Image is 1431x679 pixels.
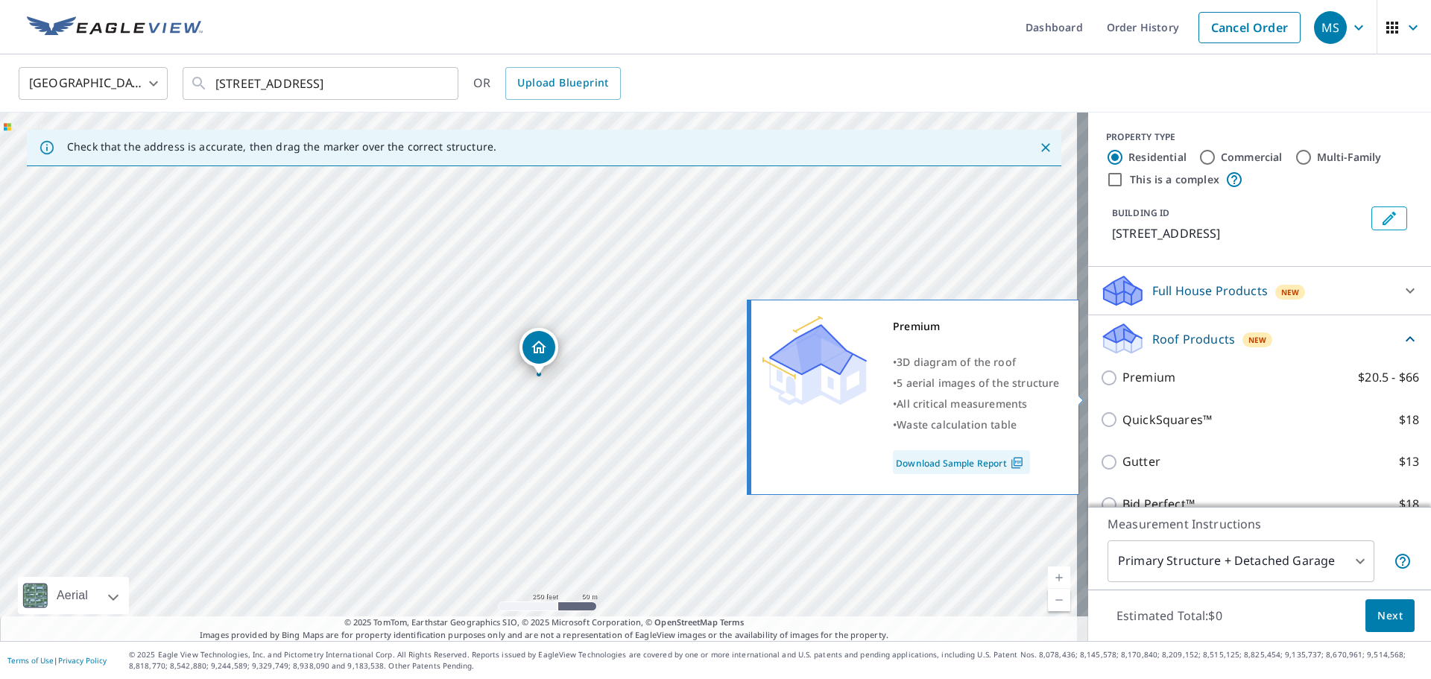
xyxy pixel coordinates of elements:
p: Full House Products [1152,282,1268,300]
img: Pdf Icon [1007,456,1027,470]
span: 3D diagram of the roof [897,355,1016,369]
span: Upload Blueprint [517,74,608,92]
button: Next [1365,599,1415,633]
div: • [893,373,1060,394]
span: Waste calculation table [897,417,1017,432]
p: © 2025 Eagle View Technologies, Inc. and Pictometry International Corp. All Rights Reserved. Repo... [129,649,1424,672]
img: Premium [762,316,867,405]
p: QuickSquares™ [1122,411,1212,429]
div: Premium [893,316,1060,337]
div: • [893,394,1060,414]
div: PROPERTY TYPE [1106,130,1413,144]
p: BUILDING ID [1112,206,1169,219]
a: Terms of Use [7,655,54,666]
a: Current Level 17, Zoom In [1048,566,1070,589]
input: Search by address or latitude-longitude [215,63,428,104]
p: [STREET_ADDRESS] [1112,224,1365,242]
div: [GEOGRAPHIC_DATA] [19,63,168,104]
a: Upload Blueprint [505,67,620,100]
a: Privacy Policy [58,655,107,666]
span: Next [1377,607,1403,625]
p: | [7,656,107,665]
span: New [1248,334,1267,346]
p: Premium [1122,368,1175,387]
p: Gutter [1122,452,1160,471]
p: Estimated Total: $0 [1105,599,1234,632]
label: Multi-Family [1317,150,1382,165]
a: Current Level 17, Zoom Out [1048,589,1070,611]
button: Close [1036,138,1055,157]
span: New [1281,286,1300,298]
span: 5 aerial images of the structure [897,376,1059,390]
div: • [893,414,1060,435]
p: Roof Products [1152,330,1235,348]
p: $18 [1399,495,1419,514]
div: Aerial [52,577,92,614]
span: © 2025 TomTom, Earthstar Geographics SIO, © 2025 Microsoft Corporation, © [344,616,745,629]
img: EV Logo [27,16,203,39]
div: Full House ProductsNew [1100,273,1419,309]
a: Download Sample Report [893,450,1030,474]
div: Dropped pin, building 1, Residential property, 114 W Bessemer Ave Greensboro, NC 27401 [519,328,558,374]
label: This is a complex [1130,172,1219,187]
div: Primary Structure + Detached Garage [1108,540,1374,582]
p: $18 [1399,411,1419,429]
p: Bid Perfect™ [1122,495,1195,514]
div: MS [1314,11,1347,44]
p: Measurement Instructions [1108,515,1412,533]
div: Aerial [18,577,129,614]
a: Cancel Order [1198,12,1301,43]
p: $13 [1399,452,1419,471]
a: Terms [720,616,745,628]
p: $20.5 - $66 [1358,368,1419,387]
button: Edit building 1 [1371,206,1407,230]
span: All critical measurements [897,397,1027,411]
a: OpenStreetMap [654,616,717,628]
div: • [893,352,1060,373]
span: Your report will include the primary structure and a detached garage if one exists. [1394,552,1412,570]
div: Roof ProductsNew [1100,321,1419,356]
p: Check that the address is accurate, then drag the marker over the correct structure. [67,140,496,154]
div: OR [473,67,621,100]
label: Commercial [1221,150,1283,165]
label: Residential [1128,150,1187,165]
